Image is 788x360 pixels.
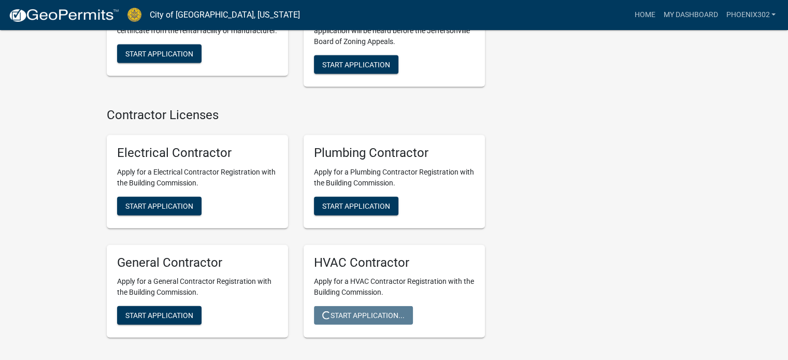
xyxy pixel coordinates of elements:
a: City of [GEOGRAPHIC_DATA], [US_STATE] [150,6,300,24]
h5: Plumbing Contractor [314,146,475,161]
button: Start Application [314,197,398,215]
button: Start Application [314,55,398,74]
h5: Electrical Contractor [117,146,278,161]
span: Start Application [322,61,390,69]
span: Start Application... [322,311,405,320]
span: Start Application [125,201,193,210]
button: Start Application [117,197,202,215]
p: Apply for a Plumbing Contractor Registration with the Building Commission. [314,167,475,189]
p: Apply for a Electrical Contractor Registration with the Building Commission. [117,167,278,189]
h5: HVAC Contractor [314,255,475,270]
span: Start Application [322,201,390,210]
h4: Contractor Licenses [107,108,485,123]
span: Start Application [125,50,193,58]
a: Home [630,5,659,25]
button: Start Application [117,45,202,63]
a: Phoenix302 [722,5,780,25]
img: City of Jeffersonville, Indiana [127,8,141,22]
p: Apply for a HVAC Contractor Registration with the Building Commission. [314,276,475,298]
button: Start Application... [314,306,413,325]
span: Start Application [125,311,193,320]
button: Start Application [117,306,202,325]
p: Apply for a General Contractor Registration with the Building Commission. [117,276,278,298]
h5: General Contractor [117,255,278,270]
a: My Dashboard [659,5,722,25]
